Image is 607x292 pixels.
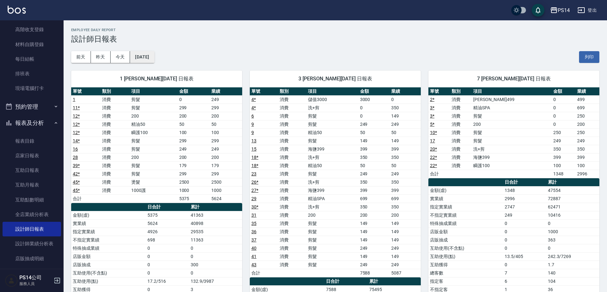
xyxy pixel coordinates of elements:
td: 1000護 [130,186,177,194]
td: 72887 [546,194,599,203]
td: 2500 [210,178,242,186]
td: 149 [390,112,421,120]
a: 43 [251,262,256,267]
td: 200 [576,120,599,128]
td: 剪髮 [306,170,358,178]
td: 299 [178,137,210,145]
td: 指定實業績 [71,227,146,236]
td: 699 [390,194,421,203]
td: 剪髮 [130,161,177,170]
td: 399 [552,153,576,161]
td: 剪髮 [130,95,177,104]
td: 消費 [278,194,306,203]
td: 精油SPA [472,104,552,112]
td: 0 [146,261,189,269]
td: 剪髮 [472,128,552,137]
td: 50 [390,128,421,137]
td: 41363 [189,211,242,219]
td: 399 [358,186,390,194]
td: 洗+剪 [306,104,358,112]
button: 列印 [579,51,599,63]
td: 200 [306,211,358,219]
td: 消費 [450,145,472,153]
td: 消費 [278,203,306,211]
td: 消費 [278,104,306,112]
td: 50 [358,161,390,170]
td: 5624 [146,219,189,227]
td: 1000 [210,186,242,194]
td: 149 [390,137,421,145]
td: [PERSON_NAME]499 [472,95,552,104]
td: 消費 [278,145,306,153]
td: 消費 [278,244,306,252]
a: 高階收支登錄 [3,22,61,37]
td: 249 [390,244,421,252]
td: 消費 [278,186,306,194]
th: 金額 [358,87,390,96]
td: 合計 [428,170,450,178]
td: 499 [576,95,599,104]
table: a dense table [428,87,599,178]
th: 累計 [546,178,599,187]
td: 消費 [100,186,130,194]
td: 消費 [100,170,130,178]
td: 149 [358,236,390,244]
span: 7 [PERSON_NAME][DATE] 日報表 [436,76,592,82]
td: 5375 [178,194,210,203]
td: 消費 [100,137,130,145]
a: 互助點數明細 [3,193,61,207]
td: 11363 [189,236,242,244]
td: 0 [503,219,546,227]
td: 200 [210,112,242,120]
td: 實業績 [71,219,146,227]
td: 200 [178,112,210,120]
a: 29 [251,196,256,201]
td: 1348 [552,170,576,178]
td: 剪髮 [472,137,552,145]
button: 預約管理 [3,98,61,115]
td: 剪髮 [306,219,358,227]
td: 699 [358,194,390,203]
td: 洗+剪 [306,203,358,211]
td: 0 [146,252,189,261]
td: 350 [552,145,576,153]
a: 15 [251,146,256,152]
td: 200 [130,153,177,161]
td: 剪髮 [472,112,552,120]
td: 2500 [178,178,210,186]
td: 剪髮 [130,170,177,178]
a: 36 [251,229,256,234]
td: 5375 [146,211,189,219]
td: 指定實業績 [428,203,503,211]
div: PS14 [558,6,570,14]
td: 250 [576,128,599,137]
td: 249 [358,170,390,178]
td: 精油SPA [306,194,358,203]
td: 消費 [278,170,306,178]
td: 1000 [546,227,599,236]
td: 合計 [71,194,100,203]
td: 0 [390,95,421,104]
td: 149 [390,219,421,227]
th: 單號 [250,87,278,96]
td: 剪髮 [306,120,358,128]
button: 報表及分析 [3,115,61,131]
a: 設計師業績分析表 [3,236,61,251]
td: 0 [189,244,242,252]
a: 互助月報表 [3,178,61,192]
a: 37 [251,237,256,242]
td: 0 [546,244,599,252]
td: 洗+剪 [306,178,358,186]
th: 業績 [576,87,599,96]
td: 249 [210,95,242,104]
td: 179 [210,161,242,170]
span: 1 [PERSON_NAME][DATE] 日報表 [79,76,235,82]
h2: Employee Daily Report [71,28,599,32]
a: 6 [251,113,254,119]
th: 項目 [130,87,177,96]
td: 300 [189,261,242,269]
td: 249 [358,261,390,269]
td: 消費 [100,153,130,161]
td: 399 [390,186,421,194]
td: 249 [390,261,421,269]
